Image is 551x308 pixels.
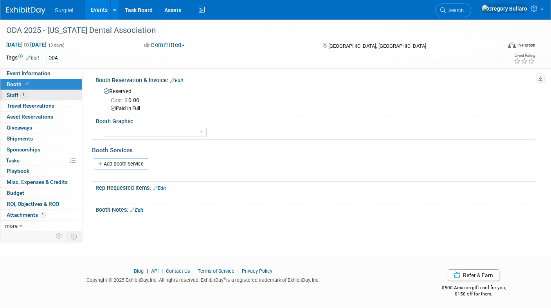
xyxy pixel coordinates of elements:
div: Booth Services [92,146,535,155]
a: Asset Reservations [0,112,82,122]
a: Misc. Expenses & Credits [0,177,82,187]
a: Budget [0,188,82,198]
a: Refer & Earn [448,269,499,281]
a: Edit [130,207,143,213]
td: Personalize Event Tab Strip [52,231,66,241]
span: Asset Reservations [7,113,53,120]
a: API [151,268,158,274]
td: Toggle Event Tabs [66,231,82,241]
a: Add Booth Service [94,158,148,169]
span: 0.00 [111,97,142,103]
span: [DATE] [DATE] [6,41,47,48]
a: Blog [134,268,144,274]
span: Tasks [6,157,20,164]
a: Edit [26,55,39,61]
span: Cost: $ [111,97,128,103]
a: Edit [170,78,183,83]
a: ROI, Objectives & ROO [0,199,82,209]
img: Format-Inperson.png [508,42,516,48]
span: Sponsorships [7,146,40,153]
a: Travel Reservations [0,101,82,111]
span: to [23,41,30,48]
div: Paid in Full [111,105,529,112]
span: (3 days) [48,43,65,48]
span: | [145,268,150,274]
div: $150 off for them. [412,291,535,297]
div: Event Format [457,41,536,52]
a: Search [435,4,471,17]
div: Copyright © 2025 ExhibitDay, Inc. All rights reserved. ExhibitDay is a registered trademark of Ex... [6,275,400,284]
span: Travel Reservations [7,103,54,109]
span: Playbook [7,168,29,174]
span: Booth [7,81,31,87]
span: Surgitel [55,7,73,13]
button: Committed [141,41,188,49]
span: [GEOGRAPHIC_DATA], [GEOGRAPHIC_DATA] [328,43,426,49]
span: 1 [40,212,46,218]
a: Giveaways [0,122,82,133]
a: Attachments1 [0,210,82,220]
a: more [0,221,82,231]
div: Reserved [101,85,529,112]
a: Privacy Policy [242,268,272,274]
a: Tasks [0,155,82,166]
span: Staff [7,92,26,98]
a: Terms of Service [198,268,234,274]
span: Attachments [7,212,46,218]
div: Event Rating [514,54,535,58]
div: ODA [46,54,60,62]
div: Booth Notes: [95,204,535,214]
img: ExhibitDay [6,7,45,14]
a: Contact Us [166,268,190,274]
span: Budget [7,190,24,196]
div: In-Person [517,42,535,48]
a: Edit [153,186,166,191]
sup: ® [223,276,226,281]
span: Giveaways [7,124,32,131]
span: | [191,268,196,274]
span: Misc. Expenses & Credits [7,179,68,185]
div: Rep Requested Items: [95,182,535,192]
a: Shipments [0,133,82,144]
span: | [160,268,165,274]
i: Booth reservation complete [25,82,29,86]
div: ODA 2025 - [US_STATE] Dental Association [4,23,490,38]
span: ROI, Objectives & ROO [7,201,59,207]
div: Booth Graphic: [96,115,532,125]
a: Sponsorships [0,144,82,155]
a: Event Information [0,68,82,79]
a: Staff1 [0,90,82,101]
div: $500 Amazon gift card for you, [412,279,535,297]
span: Event Information [7,70,50,76]
img: Gregory Bullaro [481,4,528,13]
span: more [5,223,18,229]
span: Shipments [7,135,33,142]
div: Booth Reservation & Invoice: [95,74,535,85]
span: | [236,268,241,274]
td: Tags [6,54,39,63]
a: Booth [0,79,82,90]
span: 1 [20,92,26,98]
span: Search [446,7,464,13]
a: Playbook [0,166,82,177]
